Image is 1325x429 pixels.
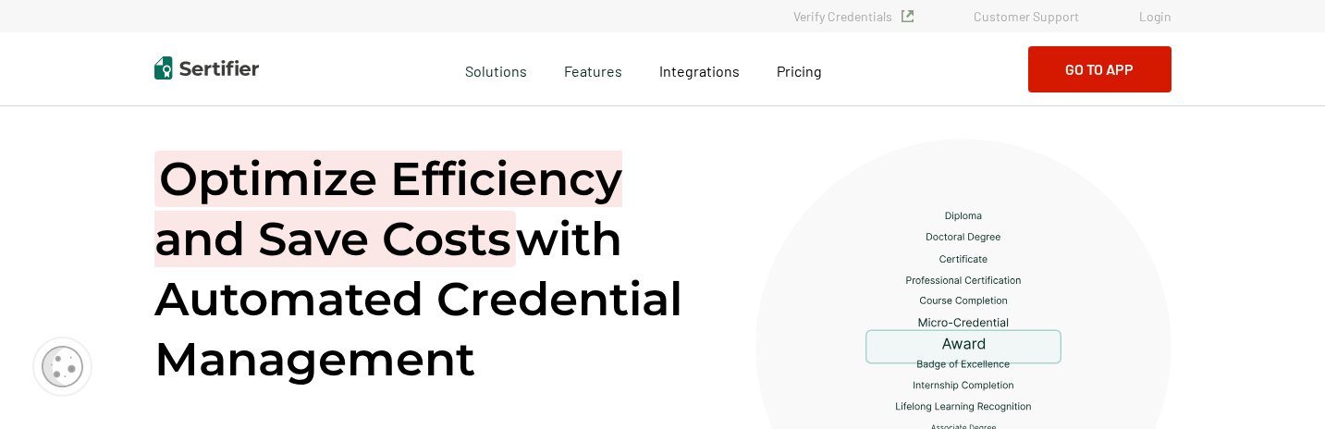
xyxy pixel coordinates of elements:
img: Verified [902,10,914,22]
span: Features [564,57,622,80]
img: Cookie Popup Icon [42,346,83,387]
a: Verify Credentials [793,8,914,24]
a: Login [1139,8,1172,24]
span: Optimize Efficiency and Save Costs [154,151,622,267]
button: Go to App [1028,46,1172,92]
a: Integrations [659,57,740,80]
span: Integrations [659,62,740,80]
h1: with Automated Credential Management [154,149,709,389]
span: Solutions [465,57,527,80]
a: Pricing [777,57,822,80]
span: Pricing [777,62,822,80]
img: Sertifier | Digital Credentialing Platform [154,56,259,80]
a: Customer Support [974,8,1079,24]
